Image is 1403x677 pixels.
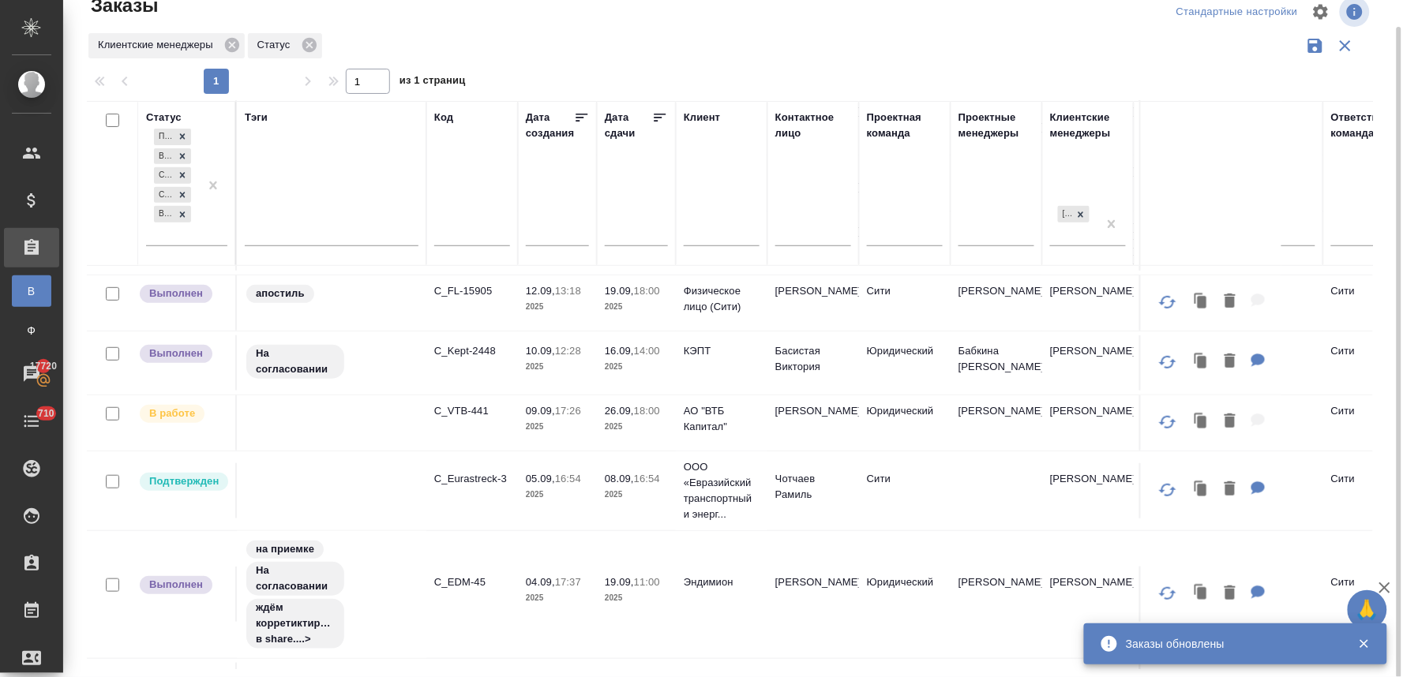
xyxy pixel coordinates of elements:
button: Обновить [1149,471,1187,509]
div: Проектные менеджеры [958,110,1034,141]
div: Выставляет ПМ после сдачи и проведения начислений. Последний этап для ПМа [138,343,227,365]
div: Клиентские менеджеры [88,33,245,58]
button: Сбросить фильтры [1330,31,1360,61]
p: 2025 [605,487,668,503]
button: Обновить [1149,283,1187,321]
td: Юридический [859,335,951,391]
div: Контактное лицо [775,110,851,141]
p: На согласовании [256,563,335,594]
p: Выполнен [149,577,203,593]
p: 04.09, [526,576,555,588]
td: Бабкина [PERSON_NAME] [951,335,1042,391]
div: Лямина Надежда [1056,204,1091,224]
p: 12.09, [526,285,555,297]
div: Тэги [245,110,268,125]
td: Чотчаев Рамиль [767,463,859,518]
div: Подтвержден, В работе, Создан, Сдан без статистики, Выполнен [152,204,193,224]
p: 16:54 [634,473,660,484]
div: Статус [146,110,182,125]
td: [PERSON_NAME] [1042,567,1134,622]
td: [PERSON_NAME] [1042,395,1134,451]
td: [PERSON_NAME] [1042,463,1134,518]
div: на приемке, На согласовании, ждём корретиктировке в share....> [245,539,418,650]
p: Клиентские менеджеры [98,37,219,53]
p: 14:00 [634,345,660,357]
p: C_Eurastreck-3 [434,471,510,487]
a: 710 [4,402,59,441]
button: Клонировать [1187,473,1217,506]
p: 16.09, [605,345,634,357]
td: [PERSON_NAME] [1042,335,1134,391]
button: Удалить [1217,286,1244,318]
p: C_FL-15905 [434,283,510,299]
p: 2025 [526,487,589,503]
p: 16:54 [555,473,581,484]
td: Сити [859,463,951,518]
p: 2025 [526,359,589,375]
p: 05.09, [526,473,555,484]
div: Создан [154,167,174,184]
div: Выполнен [154,206,174,223]
p: Эндимион [684,574,760,590]
div: Сдан без статистики [154,187,174,204]
p: На согласовании [256,346,335,377]
td: Сити [859,275,951,331]
p: 13:18 [555,285,581,297]
button: Обновить [1149,574,1187,612]
div: Статус [248,33,322,58]
p: Физическое лицо (Сити) [684,283,760,315]
td: [PERSON_NAME] [951,275,1042,331]
div: Подтвержден, В работе, Создан, Сдан без статистики, Выполнен [152,127,193,147]
div: Дата сдачи [605,110,652,141]
button: Закрыть [1348,637,1380,651]
td: Басистая Виктория [767,335,859,391]
div: Выставляет ПМ после сдачи и проведения начислений. Последний этап для ПМа [138,574,227,596]
button: Клонировать [1187,286,1217,318]
p: C_EDM-45 [434,574,510,590]
div: В работе [154,148,174,165]
p: 19.09, [605,576,634,588]
p: ООО «Евразийский транспортный и энерг... [684,459,760,522]
div: Выставляет ПМ после сдачи и проведения начислений. Последний этап для ПМа [138,283,227,305]
p: ждём корретиктировке в share....> [256,600,335,647]
span: 710 [28,406,64,421]
p: 2025 [605,590,668,606]
td: (МБ) ООО "Монблан" [1134,275,1323,331]
span: В [20,283,43,299]
p: 09.09, [526,405,555,417]
button: 🙏 [1348,590,1387,630]
p: 2025 [526,419,589,435]
td: Юридический [859,567,951,622]
td: [PERSON_NAME] [767,395,859,451]
p: Выполнен [149,346,203,361]
div: Клиентские менеджеры [1050,110,1126,141]
p: Статус [257,37,296,53]
p: 26.09, [605,405,634,417]
a: 17720 [4,354,59,394]
p: Подтвержден [149,473,219,489]
div: Клиент [684,110,720,125]
button: Клонировать [1187,406,1217,438]
p: 18:00 [634,405,660,417]
div: [PERSON_NAME] [1058,206,1072,223]
div: Подтвержден, В работе, Создан, Сдан без статистики, Выполнен [152,185,193,205]
span: 17720 [21,358,66,374]
button: Удалить [1217,578,1244,610]
td: Юридический [859,395,951,451]
td: (МБ) ООО "Монблан" [1134,567,1323,622]
td: [PERSON_NAME] [1042,275,1134,331]
p: КЭПТ [684,343,760,359]
p: 12:28 [555,345,581,357]
p: 08.09, [605,473,634,484]
td: [PERSON_NAME] [767,275,859,331]
p: C_VTB-441 [434,403,510,419]
span: Ф [20,323,43,338]
span: 🙏 [1354,593,1381,627]
p: 2025 [605,419,668,435]
span: из 1 страниц [400,71,466,94]
div: Подтвержден [154,129,174,145]
td: (Т2) ООО "Трактат24" [1134,395,1323,451]
div: Выставляет КМ после уточнения всех необходимых деталей и получения согласия клиента на запуск. С ... [138,471,227,492]
td: (МБ) ООО "Монблан" [1134,463,1323,518]
button: Клонировать [1187,346,1217,378]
